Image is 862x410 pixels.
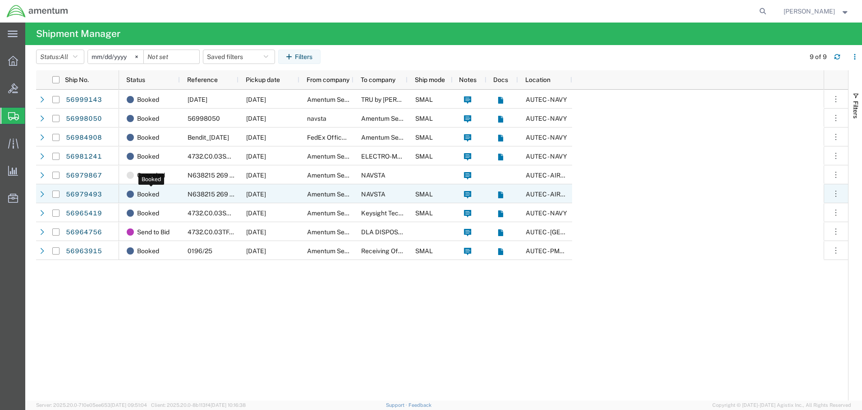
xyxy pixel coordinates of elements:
[246,153,266,160] span: 10/02/2025
[137,90,159,109] span: Booked
[361,210,427,217] span: Keysight Technologies
[415,134,433,141] span: SMAL
[144,50,199,64] input: Not set
[361,153,465,160] span: ELECTRO-METRICS CORPORATION
[246,228,266,236] span: 10/07/2025
[137,185,159,204] span: Booked
[88,50,143,64] input: Not set
[783,6,850,17] button: [PERSON_NAME]
[137,204,159,223] span: Booked
[307,247,375,255] span: Amentum Services, Inc.
[361,191,385,198] span: NAVSTA
[712,401,851,409] span: Copyright © [DATE]-[DATE] Agistix Inc., All Rights Reserved
[307,172,375,179] span: Amentum Services, Inc.
[65,131,102,145] a: 56984908
[188,153,292,160] span: 4732.C0.03SL.14090100.880E0110
[526,134,567,141] span: AUTEC - NAVY
[188,191,256,198] span: N638215 269 G008XX
[852,101,859,118] span: Filters
[65,76,89,83] span: Ship No.
[36,23,120,45] h4: Shipment Manager
[415,191,433,198] span: SMAL
[525,76,550,83] span: Location
[526,96,567,103] span: AUTEC - NAVY
[493,76,508,83] span: Docs
[246,172,266,179] span: 10/01/2025
[151,402,246,408] span: Client: 2025.20.0-8b113f4
[188,247,212,255] span: 0196/25
[137,128,159,147] span: Booked
[307,76,349,83] span: From company
[361,247,460,255] span: Receiving Officer/Security Officer
[246,191,266,198] span: 10/01/2025
[415,247,433,255] span: SMAL
[188,134,229,141] span: Bendit_10-03-2025
[361,228,513,236] span: DLA DISPOSITION SERVICES JACKSONVILLE
[188,172,256,179] span: N638215 269 G008XX
[137,241,159,260] span: Booked
[361,96,434,103] span: TRU by Hilton - AUTEC
[137,109,159,128] span: Booked
[526,153,567,160] span: AUTEC - NAVY
[65,93,102,107] a: 56999143
[137,166,165,185] span: Canceled
[246,247,266,255] span: 10/01/2025
[526,210,567,217] span: AUTEC - NAVY
[65,150,102,164] a: 56981241
[415,153,433,160] span: SMAL
[188,228,293,236] span: 4732.C0.03TF.13080300.900E0110
[65,244,102,259] a: 56963915
[526,172,636,179] span: AUTEC - AIRPT - West Palm Beach
[6,5,69,18] img: logo
[36,50,84,64] button: Status:All
[386,402,408,408] a: Support
[65,112,102,126] a: 56998050
[307,191,375,198] span: Amentum Services, Inc.
[307,153,375,160] span: Amentum Services, Inc.
[278,50,321,64] button: Filters
[188,210,292,217] span: 4732.C0.03SL.14090100.880E0110
[246,115,266,122] span: 10/02/2025
[187,76,218,83] span: Reference
[361,134,429,141] span: Amentum Services, Inc.
[459,76,477,83] span: Notes
[203,50,275,64] button: Saved filters
[810,52,827,62] div: 9 of 9
[188,115,220,122] span: 56998050
[65,225,102,240] a: 56964756
[307,210,375,217] span: Amentum Services, Inc.
[526,247,632,255] span: AUTEC - PMO - WEST PALM BEACH
[784,6,835,16] span: Tiffany Orthaus
[307,115,326,122] span: navsta
[110,402,147,408] span: [DATE] 09:51:04
[246,96,266,103] span: 10/01/2025
[65,187,102,202] a: 56979493
[361,115,429,122] span: Amentum Services, Inc.
[246,76,280,83] span: Pickup date
[307,96,375,103] span: Amentum Services, Inc.
[137,147,159,166] span: Booked
[65,169,102,183] a: 56979867
[126,76,145,83] span: Status
[415,96,433,103] span: SMAL
[188,96,207,103] span: 01OCT2025
[526,228,614,236] span: AUTEC - CAPE
[307,134,401,141] span: FedEx Office Print & Ship Center
[307,228,375,236] span: Amentum Services, Inc.
[60,53,68,60] span: All
[211,402,246,408] span: [DATE] 10:16:38
[415,210,433,217] span: SMAL
[526,115,567,122] span: AUTEC - NAVY
[137,223,170,241] span: Send to Bid
[361,172,385,179] span: NAVSTA
[415,115,433,122] span: SMAL
[65,206,102,221] a: 56965419
[415,76,445,83] span: Ship mode
[36,402,147,408] span: Server: 2025.20.0-710e05ee653
[246,210,266,217] span: 10/01/2025
[361,76,395,83] span: To company
[246,134,266,141] span: 10/03/2025
[408,402,431,408] a: Feedback
[526,191,636,198] span: AUTEC - AIRPT - West Palm Beach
